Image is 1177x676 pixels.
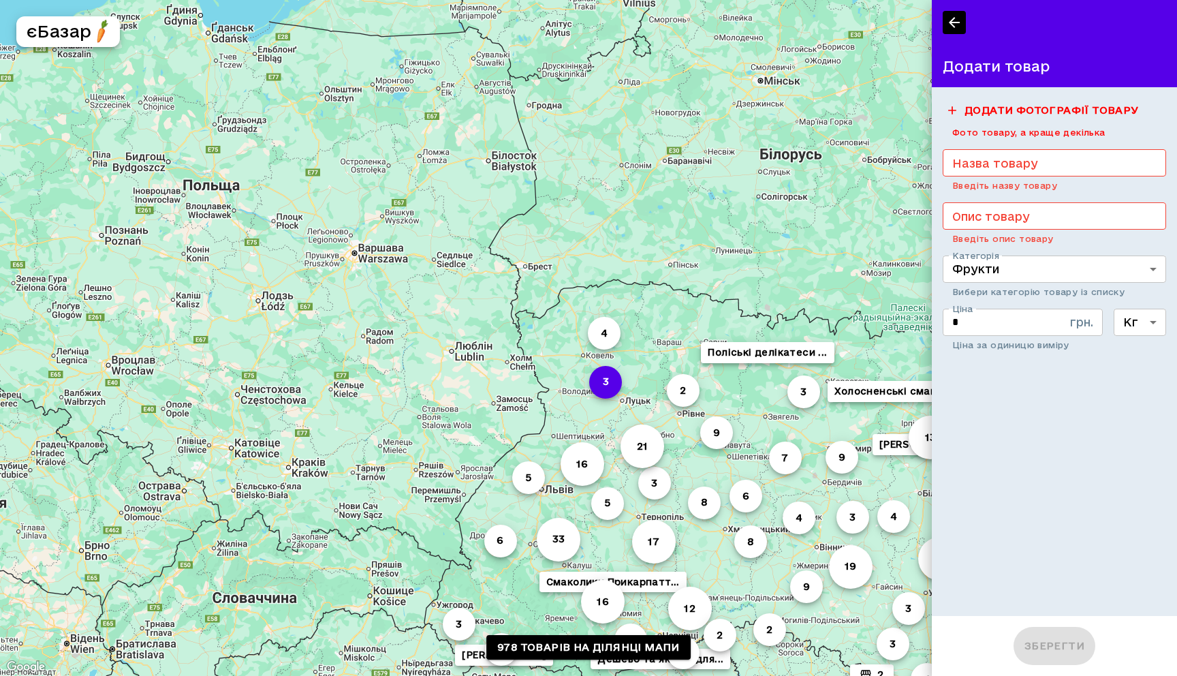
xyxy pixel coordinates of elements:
[943,56,1050,76] p: Додати товар
[943,256,1166,283] div: Фрукти
[581,580,625,624] button: 16
[589,366,622,399] button: 3
[1070,314,1093,331] p: грн.
[828,381,971,402] button: Холосненські смаколи...
[783,502,815,534] button: 4
[952,303,973,314] label: Ціна
[621,425,664,468] button: 21
[787,375,820,408] button: 3
[614,624,647,656] button: 6
[826,441,858,474] button: 9
[952,126,1135,138] p: Фото товару, а краще декілька
[952,179,1157,191] p: Введіть назву товару
[485,633,518,666] button: 8
[769,442,802,474] button: 7
[539,572,687,593] button: Смаколики Прикарпатт...
[668,587,712,630] button: 12
[638,467,671,500] button: 3
[704,619,736,651] button: 2
[1114,309,1166,336] div: Кг
[90,19,114,43] img: logo
[512,461,545,494] button: 5
[918,537,962,581] button: 10
[734,525,767,558] button: 8
[836,501,869,534] button: 3
[892,592,925,625] button: 3
[873,434,970,455] button: [PERSON_NAME]
[688,487,721,519] button: 8
[484,525,517,557] button: 6
[909,416,952,459] button: 13
[701,342,834,363] button: Поліські делікатеси ...
[561,442,604,486] button: 16
[3,658,48,676] img: Google
[729,480,762,512] button: 6
[700,416,733,449] button: 9
[537,518,580,562] button: 33
[486,635,691,660] a: 978 товарів на ділянці мапи
[952,286,1157,298] p: Вибери категорію товару із списку
[877,500,910,533] button: 4
[790,570,823,603] button: 9
[952,249,999,261] label: Категорія
[3,658,48,676] a: Відкрити цю область на Картах Google (відкриється нове вікно)
[591,487,624,520] button: 5
[588,317,621,350] button: 4
[16,16,120,47] button: єБазарlogo
[443,608,475,641] button: 3
[632,520,676,564] button: 17
[455,645,552,666] button: [PERSON_NAME]
[829,545,873,589] button: 19
[27,20,91,42] h5: єБазар
[753,613,786,646] button: 2
[952,339,1093,351] p: Ціна за одиницю виміру
[952,232,1157,245] p: Введіть опис товару
[943,98,1144,123] label: Додати фотографії товару
[877,628,909,660] button: 3
[667,374,700,407] button: 2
